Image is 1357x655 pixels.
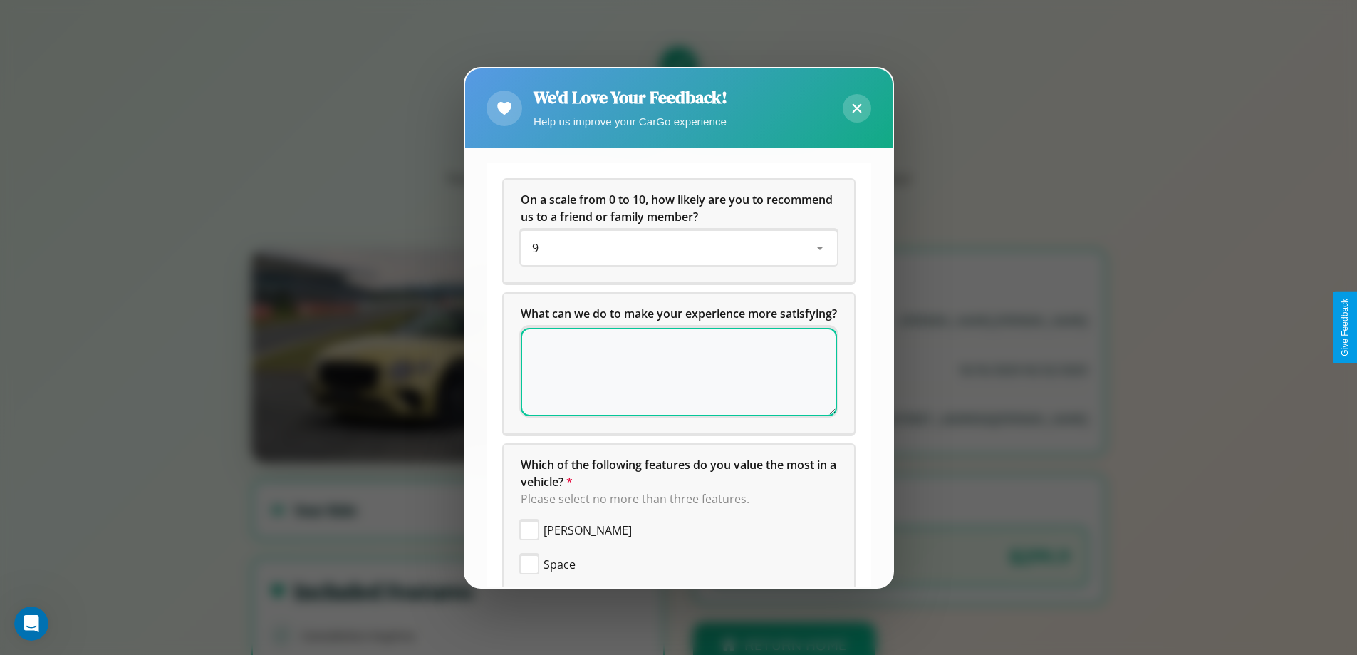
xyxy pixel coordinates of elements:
span: Space [544,556,576,573]
div: Give Feedback [1340,299,1350,356]
span: 9 [532,240,539,256]
iframe: Intercom live chat [14,607,48,641]
p: Help us improve your CarGo experience [534,112,727,131]
h5: On a scale from 0 to 10, how likely are you to recommend us to a friend or family member? [521,191,837,225]
span: Which of the following features do you value the most in a vehicle? [521,457,839,490]
span: What can we do to make your experience more satisfying? [521,306,837,321]
h2: We'd Love Your Feedback! [534,86,727,109]
span: [PERSON_NAME] [544,522,632,539]
span: On a scale from 0 to 10, how likely are you to recommend us to a friend or family member? [521,192,836,225]
div: On a scale from 0 to 10, how likely are you to recommend us to a friend or family member? [504,180,854,282]
div: On a scale from 0 to 10, how likely are you to recommend us to a friend or family member? [521,231,837,265]
span: Please select no more than three features. [521,491,749,507]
